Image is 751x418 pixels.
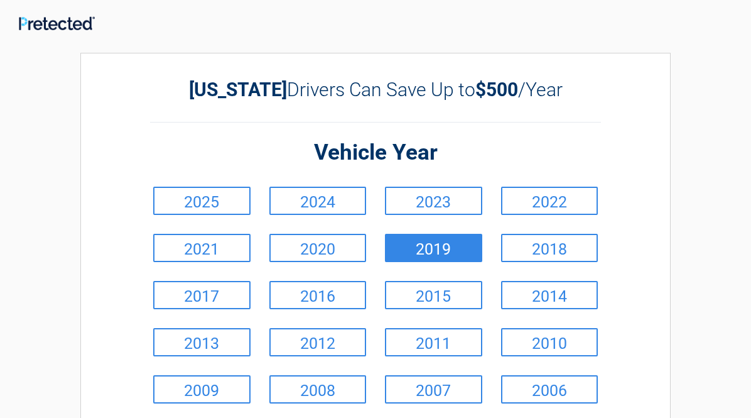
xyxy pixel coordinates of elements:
[153,375,251,404] a: 2009
[385,187,482,215] a: 2023
[501,234,598,262] a: 2018
[501,187,598,215] a: 2022
[501,328,598,356] a: 2010
[153,234,251,262] a: 2021
[269,234,367,262] a: 2020
[269,187,367,215] a: 2024
[19,16,95,30] img: Main Logo
[153,328,251,356] a: 2013
[189,79,287,101] b: [US_STATE]
[153,281,251,309] a: 2017
[153,187,251,215] a: 2025
[385,375,482,404] a: 2007
[501,281,598,309] a: 2014
[475,79,518,101] b: $500
[269,281,367,309] a: 2016
[385,281,482,309] a: 2015
[150,79,601,101] h2: Drivers Can Save Up to /Year
[501,375,598,404] a: 2006
[269,375,367,404] a: 2008
[150,138,601,168] h2: Vehicle Year
[385,328,482,356] a: 2011
[269,328,367,356] a: 2012
[385,234,482,262] a: 2019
